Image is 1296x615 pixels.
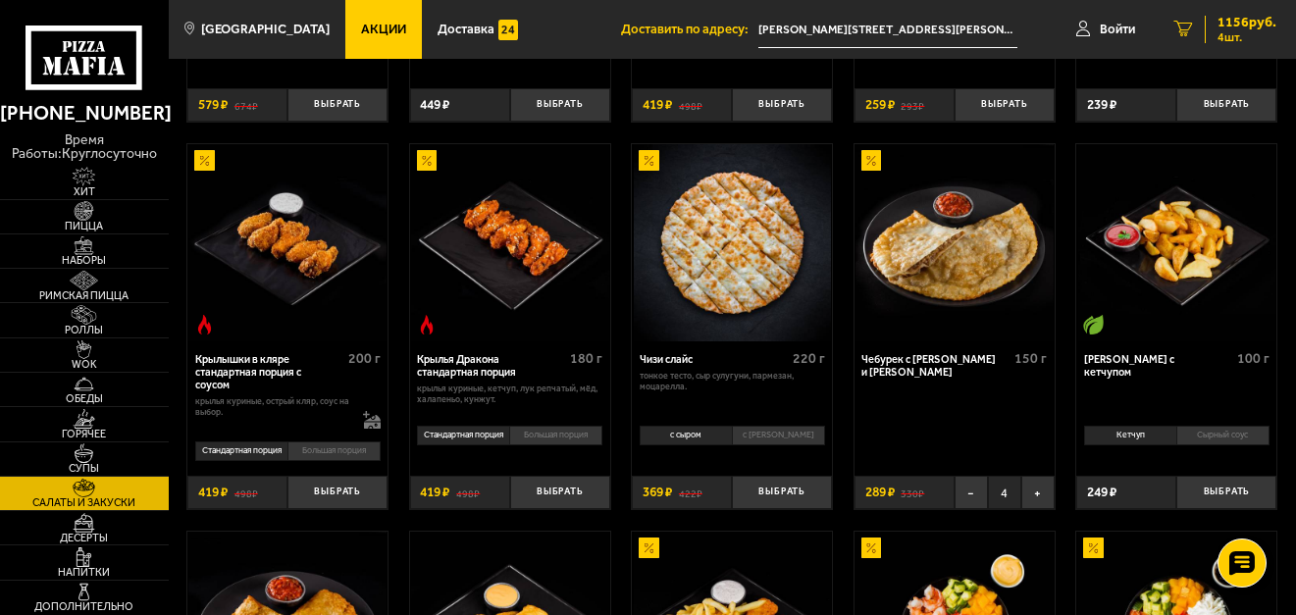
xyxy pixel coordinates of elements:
[1087,98,1116,112] span: 239 ₽
[1100,23,1135,35] span: Войти
[287,476,388,509] button: Выбрать
[1021,476,1055,509] button: +
[410,421,610,466] div: 0
[509,426,602,445] li: Большая порция
[1078,144,1276,342] img: Картофель айдахо с кетчупом
[640,371,825,392] p: тонкое тесто, сыр сулугуни, пармезан, моцарелла.
[1218,31,1276,43] span: 4 шт.
[632,421,832,466] div: 0
[758,12,1017,48] input: Ваш адрес доставки
[640,353,788,366] div: Чизи слайс
[1083,315,1104,335] img: Вегетарианское блюдо
[201,23,330,35] span: [GEOGRAPHIC_DATA]
[1014,350,1047,367] span: 150 г
[732,476,832,509] button: Выбрать
[417,150,438,171] img: Акционный
[1084,353,1232,379] div: [PERSON_NAME] с кетчупом
[348,350,381,367] span: 200 г
[195,353,343,392] div: Крылышки в кляре стандартная порция c соусом
[1218,16,1276,29] span: 1156 руб.
[198,486,228,499] span: 419 ₽
[570,350,602,367] span: 180 г
[1087,486,1116,499] span: 249 ₽
[679,486,702,499] s: 422 ₽
[1176,88,1276,122] button: Выбрать
[793,350,825,367] span: 220 г
[195,396,349,418] p: крылья куриные, острый кляр, соус на выбор.
[438,23,494,35] span: Доставка
[861,150,882,171] img: Акционный
[287,88,388,122] button: Выбрать
[621,23,758,35] span: Доставить по адресу:
[234,486,258,499] s: 498 ₽
[639,538,659,558] img: Акционный
[901,486,924,499] s: 330 ₽
[1076,421,1276,466] div: 0
[188,144,387,342] img: Крылышки в кляре стандартная порция c соусом
[1176,426,1270,445] li: Сырный соус
[195,441,287,461] li: Стандартная порция
[417,426,509,445] li: Стандартная порция
[988,476,1021,509] span: 4
[865,98,895,112] span: 259 ₽
[855,144,1054,342] img: Чебурек с мясом и соусом аррива
[456,486,480,499] s: 498 ₽
[955,476,988,509] button: −
[640,426,732,445] li: с сыром
[632,144,832,342] a: АкционныйЧизи слайс
[1076,144,1276,342] a: Вегетарианское блюдоКартофель айдахо с кетчупом
[1084,426,1176,445] li: Кетчуп
[1176,476,1276,509] button: Выбрать
[187,144,388,342] a: АкционныйОстрое блюдоКрылышки в кляре стандартная порция c соусом
[732,426,825,445] li: с [PERSON_NAME]
[643,486,672,499] span: 369 ₽
[861,538,882,558] img: Акционный
[411,144,609,342] img: Крылья Дракона стандартная порция
[417,315,438,335] img: Острое блюдо
[865,486,895,499] span: 289 ₽
[498,20,519,40] img: 15daf4d41897b9f0e9f617042186c801.svg
[855,144,1055,342] a: АкционныйЧебурек с мясом и соусом аррива
[420,98,449,112] span: 449 ₽
[901,98,924,112] s: 293 ₽
[410,144,610,342] a: АкционныйОстрое блюдоКрылья Дракона стандартная порция
[198,98,228,112] span: 579 ₽
[510,476,610,509] button: Выбрать
[861,353,1010,379] div: Чебурек с [PERSON_NAME] и [PERSON_NAME]
[417,384,602,405] p: крылья куриные, кетчуп, лук репчатый, мёд, халапеньо, кунжут.
[510,88,610,122] button: Выбрать
[194,315,215,335] img: Острое блюдо
[634,144,832,342] img: Чизи слайс
[1237,350,1270,367] span: 100 г
[420,486,449,499] span: 419 ₽
[732,88,832,122] button: Выбрать
[361,23,406,35] span: Акции
[679,98,702,112] s: 498 ₽
[287,441,381,461] li: Большая порция
[639,150,659,171] img: Акционный
[955,88,1055,122] button: Выбрать
[194,150,215,171] img: Акционный
[1083,538,1104,558] img: Акционный
[234,98,258,112] s: 674 ₽
[417,353,565,379] div: Крылья Дракона стандартная порция
[643,98,672,112] span: 419 ₽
